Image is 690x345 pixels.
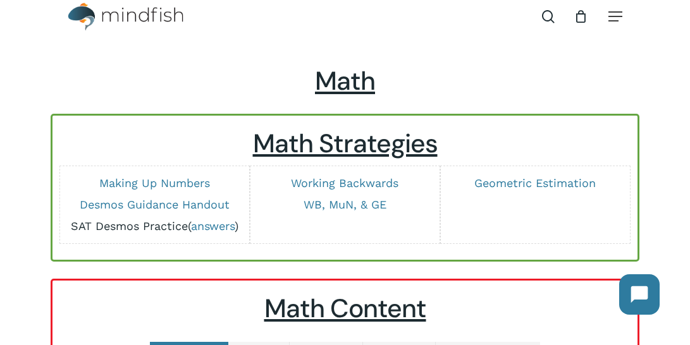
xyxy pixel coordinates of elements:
a: Working Backwards [291,176,398,190]
span: Math [315,64,375,98]
a: Desmos Guidance Handout [80,198,230,211]
u: Math Strategies [253,127,438,160]
p: ( ) [66,219,243,234]
a: WB, MuN, & GE [304,198,386,211]
a: SAT Desmos Practice [71,219,188,233]
a: Cart [574,9,588,23]
a: Geometric Estimation [474,176,596,190]
a: answers [191,219,235,233]
iframe: Chatbot [607,262,672,327]
a: Navigation Menu [608,10,622,23]
u: Math Content [264,292,426,325]
a: Making Up Numbers [99,176,210,190]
